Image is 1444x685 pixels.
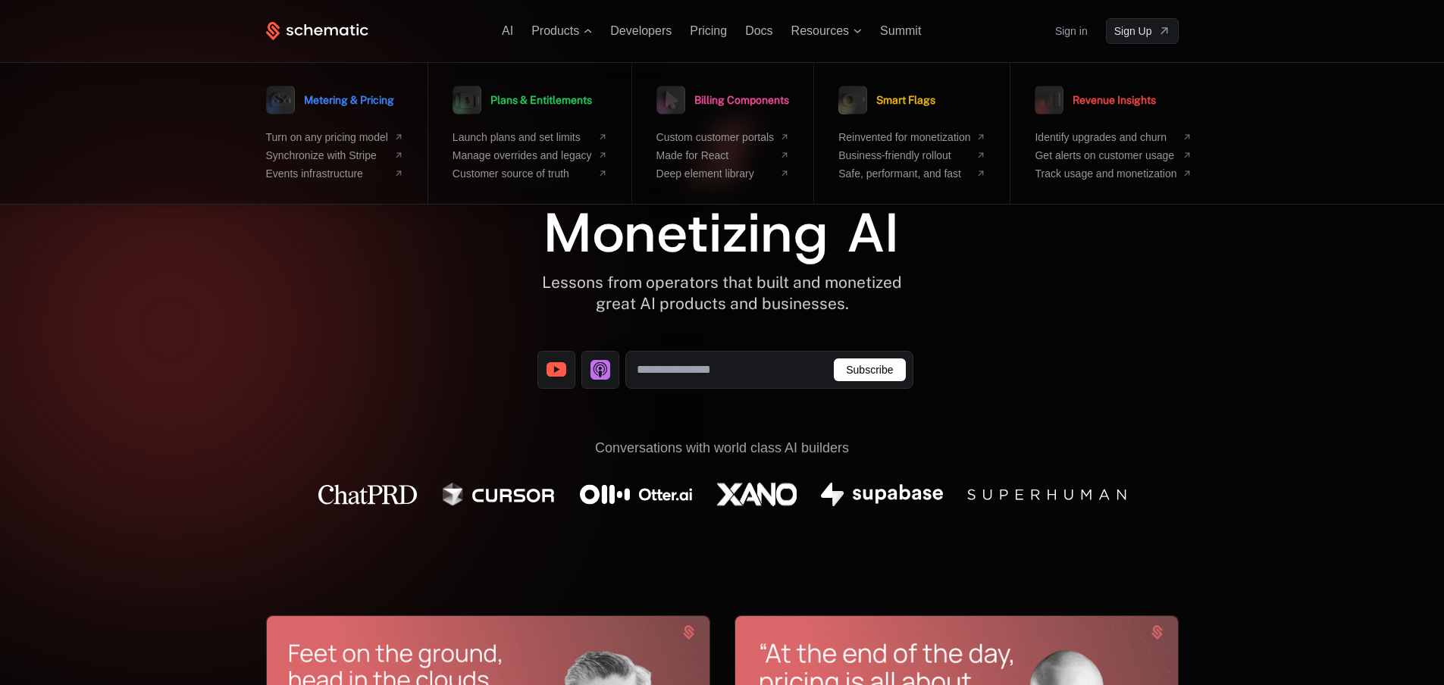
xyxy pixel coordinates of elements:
span: Events infrastructure [266,167,388,180]
a: Billing Components [656,81,789,119]
span: Reinvented for monetization [838,131,970,143]
a: Deep element library [656,167,790,180]
a: Sign in [1055,19,1088,43]
span: Launch plans and set limits [453,131,592,143]
a: Docs [745,24,772,37]
a: Track usage and monetization [1035,167,1192,180]
span: Smart Flags [876,95,935,105]
a: Summit [880,24,921,37]
span: Custom customer portals [656,131,775,143]
span: Turn on any pricing model [266,131,388,143]
img: Superhuman [967,483,1126,506]
a: Revenue Insights [1035,81,1156,119]
a: Get alerts on customer usage [1035,149,1192,161]
a: Identify upgrades and churn [1035,131,1192,143]
img: Chat PRD [318,483,417,506]
a: Made for React [656,149,790,161]
span: Plans & Entitlements [490,95,592,105]
span: Deep element library [656,167,775,180]
span: Resources [791,24,849,38]
a: Plans & Entitlements [453,81,592,119]
span: Monetizing AI [544,196,900,269]
span: Synchronize with Stripe [266,149,388,161]
a: Customer source of truth [453,167,607,180]
a: Pricing [690,24,727,37]
span: Revenue Insights [1073,95,1156,105]
span: Sign Up [1114,23,1152,39]
img: Cursor AI [441,483,556,506]
div: Conversations with world class AI builders [318,437,1126,458]
span: Customer source of truth [453,167,592,180]
span: Metering & Pricing [304,95,394,105]
img: Xano [717,483,797,506]
a: Reinvented for monetization [838,131,985,143]
span: Track usage and monetization [1035,167,1176,180]
a: Business-friendly rollout [838,149,985,161]
a: Turn on any pricing model [266,131,403,143]
a: Developers [610,24,672,37]
a: Smart Flags [838,81,935,119]
span: Get alerts on customer usage [1035,149,1176,161]
a: Metering & Pricing [266,81,394,119]
span: Identify upgrades and churn [1035,131,1176,143]
a: [object Object] [537,351,575,389]
div: Lessons from operators that built and monetized great AI products and businesses. [542,272,902,314]
span: Safe, performant, and fast [838,167,970,180]
a: AI [502,24,513,37]
img: Supabase [821,483,943,506]
a: [object Object] [581,351,619,389]
img: Otter AI [580,483,693,506]
span: Business-friendly rollout [838,149,970,161]
a: [object Object] [1106,18,1179,44]
span: Billing Components [694,95,789,105]
a: Safe, performant, and fast [838,167,985,180]
a: Synchronize with Stripe [266,149,403,161]
a: Custom customer portals [656,131,790,143]
span: Manage overrides and legacy [453,149,592,161]
a: Events infrastructure [266,167,403,180]
a: Manage overrides and legacy [453,149,607,161]
a: Launch plans and set limits [453,131,607,143]
button: Subscribe [834,358,905,381]
span: Products [531,24,579,38]
span: Made for React [656,149,775,161]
